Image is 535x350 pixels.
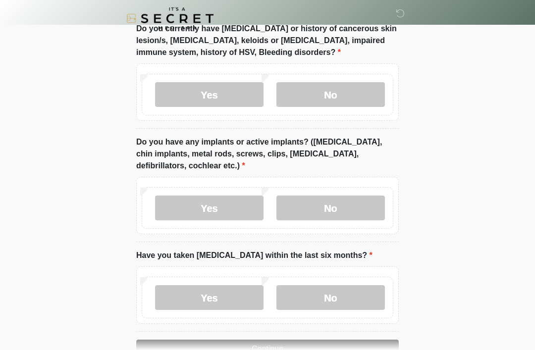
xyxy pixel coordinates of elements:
label: Yes [155,286,264,310]
img: It's A Secret Med Spa Logo [126,7,214,30]
label: Do you have any implants or active implants? ([MEDICAL_DATA], chin implants, metal rods, screws, ... [136,137,399,172]
label: Yes [155,83,264,107]
label: No [276,196,385,221]
label: No [276,83,385,107]
label: No [276,286,385,310]
label: Yes [155,196,264,221]
label: Do you currently have [MEDICAL_DATA] or history of cancerous skin lesion/s, [MEDICAL_DATA], keloi... [136,23,399,59]
label: Have you taken [MEDICAL_DATA] within the last six months? [136,250,373,262]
